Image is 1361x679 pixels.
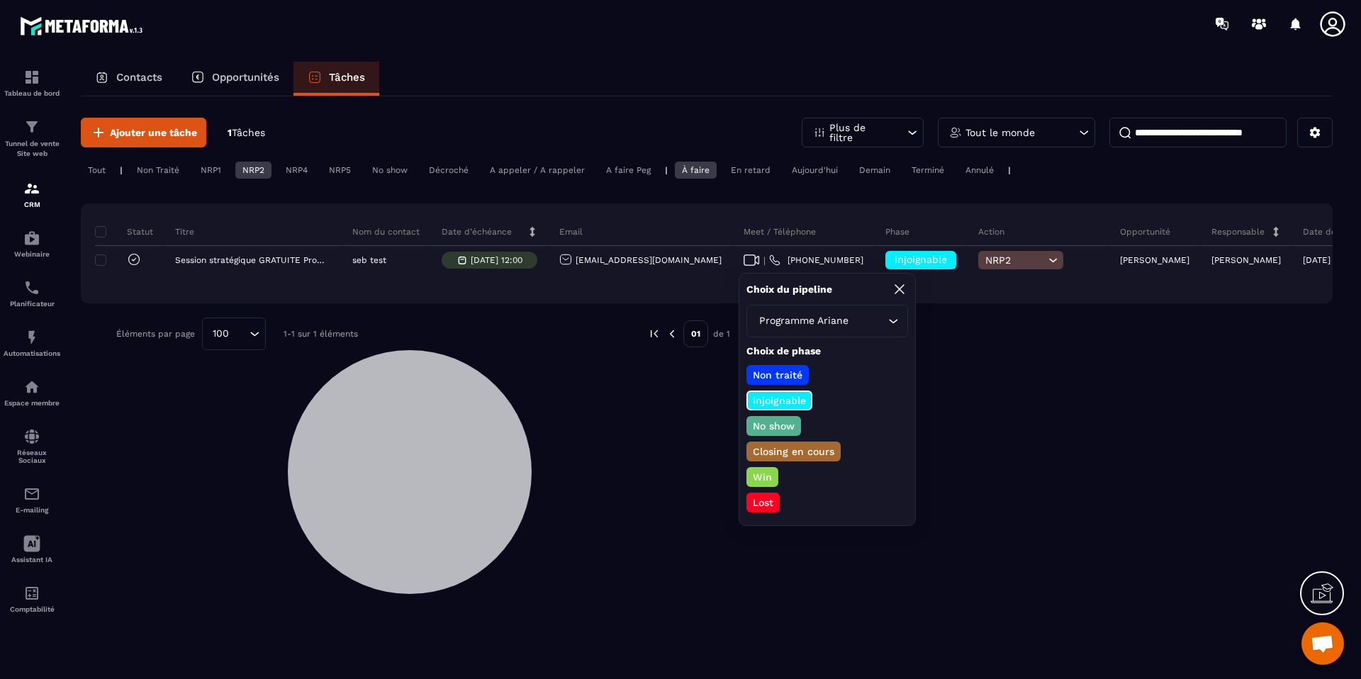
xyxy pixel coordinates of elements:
a: social-networksocial-networkRéseaux Sociaux [4,417,60,475]
p: | [120,165,123,175]
div: No show [365,162,415,179]
p: Tableau de bord [4,89,60,97]
p: Planificateur [4,300,60,308]
p: [DATE] 16:18 [1303,255,1353,265]
img: logo [20,13,147,39]
p: injoignable [751,393,808,408]
p: Réseaux Sociaux [4,449,60,464]
div: NRP1 [194,162,228,179]
p: Comptabilité [4,605,60,613]
div: En retard [724,162,778,179]
p: Action [978,226,1004,237]
p: Webinaire [4,250,60,258]
span: Ajouter une tâche [110,125,197,140]
div: Demain [852,162,897,179]
p: Responsable [1211,226,1265,237]
p: 1-1 sur 1 éléments [284,329,358,339]
p: CRM [4,201,60,208]
div: NRP4 [279,162,315,179]
a: Assistant IA [4,524,60,574]
div: Non Traité [130,162,186,179]
p: 01 [683,320,708,347]
a: Tâches [293,62,379,96]
img: formation [23,180,40,197]
a: [PHONE_NUMBER] [769,254,863,266]
p: 1 [228,126,265,140]
a: emailemailE-mailing [4,475,60,524]
span: injoignable [895,254,947,265]
div: NRP2 [235,162,271,179]
img: social-network [23,428,40,445]
p: No show [751,419,797,433]
div: Décroché [422,162,476,179]
input: Search for option [234,326,246,342]
input: Search for option [851,313,885,329]
div: Terminé [904,162,951,179]
p: | [665,165,668,175]
p: Opportunités [212,71,279,84]
p: de 1 [713,328,730,339]
img: next [735,327,748,340]
div: Annulé [958,162,1001,179]
img: automations [23,378,40,395]
p: Date d’échéance [442,226,512,237]
p: E-mailing [4,506,60,514]
p: Non traité [751,368,805,382]
span: Programme Ariane [756,313,851,329]
p: Espace membre [4,399,60,407]
p: Contacts [116,71,162,84]
span: | [763,255,766,266]
p: seb test [352,255,386,265]
p: Lost [751,495,775,510]
div: Tout [81,162,113,179]
img: scheduler [23,279,40,296]
a: Opportunités [177,62,293,96]
img: prev [666,327,678,340]
p: | [1008,165,1011,175]
p: Opportunité [1120,226,1170,237]
p: Automatisations [4,349,60,357]
img: prev [648,327,661,340]
p: Choix du pipeline [746,283,832,296]
a: formationformationCRM [4,169,60,219]
p: Plus de filtre [829,123,892,142]
div: A appeler / A rappeler [483,162,592,179]
img: accountant [23,585,40,602]
p: Titre [175,226,194,237]
div: Ouvrir le chat [1301,622,1344,665]
span: NRP2 [985,254,1045,266]
div: Aujourd'hui [785,162,845,179]
img: automations [23,329,40,346]
a: schedulerschedulerPlanificateur [4,269,60,318]
a: automationsautomationsWebinaire [4,219,60,269]
a: accountantaccountantComptabilité [4,574,60,624]
div: NRP5 [322,162,358,179]
p: Choix de phase [746,344,908,358]
img: formation [23,69,40,86]
p: Tout le monde [965,128,1035,138]
p: Statut [99,226,153,237]
p: Tunnel de vente Site web [4,139,60,159]
span: Tâches [232,127,265,138]
p: [DATE] 12:00 [471,255,522,265]
img: email [23,486,40,503]
a: Contacts [81,62,177,96]
a: automationsautomationsAutomatisations [4,318,60,368]
p: Assistant IA [4,556,60,563]
a: automationsautomationsEspace membre [4,368,60,417]
p: Closing en cours [751,444,836,459]
div: Search for option [202,318,266,350]
div: À faire [675,162,717,179]
img: automations [23,230,40,247]
span: 100 [208,326,234,342]
p: Phase [885,226,909,237]
p: Email [559,226,583,237]
a: formationformationTunnel de vente Site web [4,108,60,169]
p: Éléments par page [116,329,195,339]
img: formation [23,118,40,135]
p: [PERSON_NAME] [1211,255,1281,265]
div: A faire Peg [599,162,658,179]
p: [PERSON_NAME] [1120,255,1189,265]
p: Meet / Téléphone [744,226,816,237]
a: formationformationTableau de bord [4,58,60,108]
